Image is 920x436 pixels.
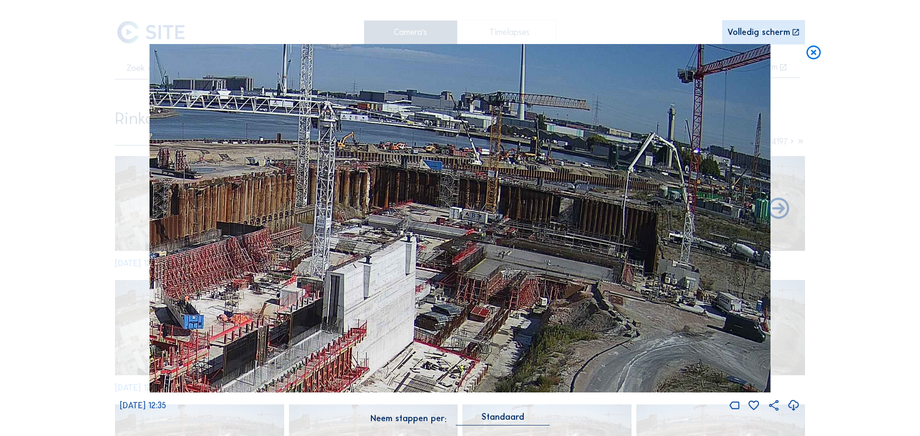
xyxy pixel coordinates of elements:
[370,414,447,423] div: Neem stappen per:
[766,196,791,222] i: Back
[149,44,770,393] img: Image
[482,413,524,421] div: Standaard
[727,28,790,37] div: Volledig scherm
[120,400,166,411] span: [DATE] 12:35
[456,413,550,425] div: Standaard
